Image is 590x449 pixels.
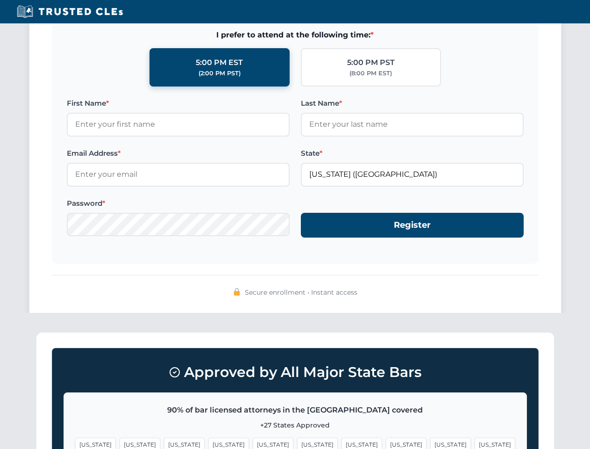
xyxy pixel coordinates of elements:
[64,360,527,385] h3: Approved by All Major State Bars
[75,404,515,416] p: 90% of bar licensed attorneys in the [GEOGRAPHIC_DATA] covered
[196,57,243,69] div: 5:00 PM EST
[347,57,395,69] div: 5:00 PM PST
[245,287,357,297] span: Secure enrollment • Instant access
[301,163,524,186] input: Florida (FL)
[301,148,524,159] label: State
[301,113,524,136] input: Enter your last name
[75,420,515,430] p: +27 States Approved
[14,5,126,19] img: Trusted CLEs
[233,288,241,296] img: 🔒
[67,198,290,209] label: Password
[67,113,290,136] input: Enter your first name
[67,148,290,159] label: Email Address
[199,69,241,78] div: (2:00 PM PST)
[301,213,524,238] button: Register
[67,98,290,109] label: First Name
[349,69,392,78] div: (8:00 PM EST)
[67,163,290,186] input: Enter your email
[301,98,524,109] label: Last Name
[67,29,524,41] span: I prefer to attend at the following time:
